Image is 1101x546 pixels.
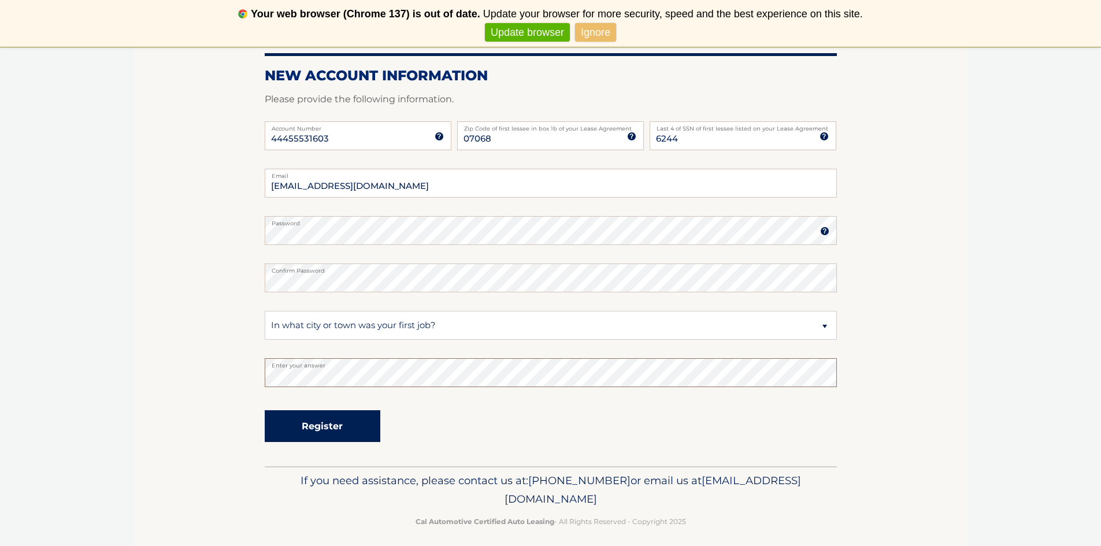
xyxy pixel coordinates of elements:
[457,121,644,131] label: Zip Code of first lessee in box 1b of your Lease Agreement
[820,226,829,236] img: tooltip.svg
[251,8,480,20] b: Your web browser (Chrome 137) is out of date.
[272,515,829,528] p: - All Rights Reserved - Copyright 2025
[650,121,836,150] input: SSN or EIN (last 4 digits only)
[265,358,837,367] label: Enter your answer
[505,474,801,506] span: [EMAIL_ADDRESS][DOMAIN_NAME]
[650,121,836,131] label: Last 4 of SSN of first lessee listed on your Lease Agreement
[272,471,829,508] p: If you need assistance, please contact us at: or email us at
[265,67,837,84] h2: New Account Information
[265,263,837,273] label: Confirm Password
[265,169,837,198] input: Email
[627,132,636,141] img: tooltip.svg
[820,132,829,141] img: tooltip.svg
[416,517,554,526] strong: Cal Automotive Certified Auto Leasing
[265,121,451,131] label: Account Number
[265,216,837,225] label: Password
[435,132,444,141] img: tooltip.svg
[485,23,570,42] a: Update browser
[265,91,837,107] p: Please provide the following information.
[528,474,631,487] span: [PHONE_NUMBER]
[457,121,644,150] input: Zip Code
[265,121,451,150] input: Account Number
[483,8,863,20] span: Update your browser for more security, speed and the best experience on this site.
[575,23,616,42] a: Ignore
[265,169,837,178] label: Email
[265,410,380,442] button: Register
